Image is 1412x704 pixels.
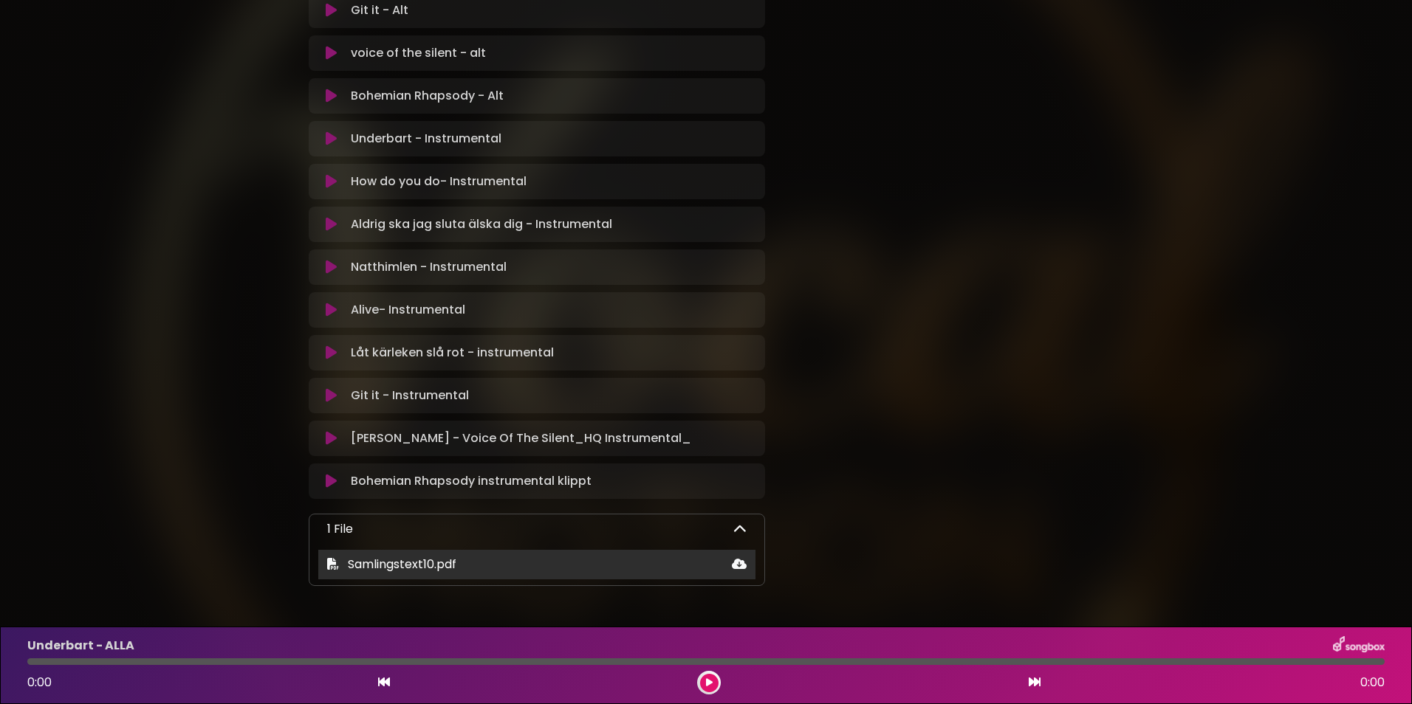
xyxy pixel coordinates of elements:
p: How do you do- Instrumental [351,173,527,190]
p: voice of the silent - alt [351,44,486,62]
p: Alive- Instrumental [351,301,465,319]
p: 1 File [327,520,353,538]
p: [PERSON_NAME] - Voice Of The Silent_HQ Instrumental_ [351,429,691,447]
p: Bohemian Rhapsody instrumental klippt [351,472,592,490]
span: Samlingstext10.pdf [348,556,456,573]
p: Git it - Instrumental [351,387,469,404]
p: Låt kärleken slå rot - instrumental [351,344,554,362]
p: Aldrig ska jag sluta älska dig - Instrumental [351,215,612,233]
p: Bohemian Rhapsody - Alt [351,87,504,105]
p: Natthimlen - Instrumental [351,258,507,276]
p: Underbart - Instrumental [351,130,501,148]
p: Git it - Alt [351,1,408,19]
p: Underbart - ALLA [27,637,134,655]
img: songbox-logo-white.png [1333,636,1385,655]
